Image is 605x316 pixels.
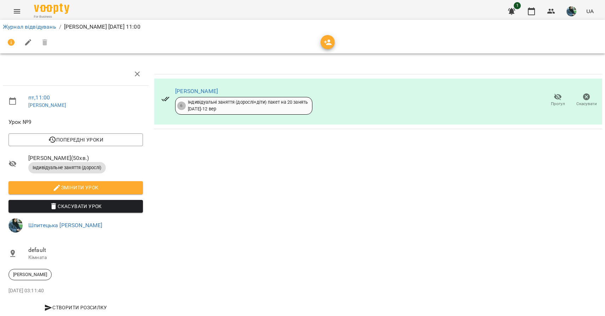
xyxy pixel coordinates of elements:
[8,118,143,126] span: Урок №9
[188,99,308,112] div: Індивідуальні заняття (дорослі+діти) пакет на 20 занять [DATE] - 12 вер
[551,101,565,107] span: Прогул
[8,218,23,232] img: 279930827415d9cea2993728a837c773.jpg
[28,246,143,254] span: default
[28,154,143,162] span: [PERSON_NAME] ( 50 хв. )
[586,7,594,15] span: UA
[64,23,140,31] p: [PERSON_NAME] [DATE] 11:00
[8,301,143,314] button: Створити розсилку
[14,202,137,211] span: Скасувати Урок
[34,15,69,19] span: For Business
[8,287,143,294] p: [DATE] 03:11:40
[28,222,102,229] a: Шпитецька [PERSON_NAME]
[11,303,140,312] span: Створити розсилку
[28,165,106,171] span: Індивідуальне заняття (дорослі)
[14,183,137,192] span: Змінити урок
[543,90,572,110] button: Прогул
[34,4,69,14] img: Voopty Logo
[9,271,51,278] span: [PERSON_NAME]
[59,23,61,31] li: /
[3,23,56,30] a: Журнал відвідувань
[14,136,137,144] span: Попередні уроки
[583,5,597,18] button: UA
[28,102,66,108] a: [PERSON_NAME]
[177,102,186,110] div: 6
[28,254,143,261] p: Кімната
[514,2,521,9] span: 1
[572,90,601,110] button: Скасувати
[3,23,602,31] nav: breadcrumb
[576,101,597,107] span: Скасувати
[566,6,576,16] img: 279930827415d9cea2993728a837c773.jpg
[28,94,50,101] a: пт , 11:00
[8,133,143,146] button: Попередні уроки
[8,181,143,194] button: Змінити урок
[175,88,218,94] a: [PERSON_NAME]
[8,269,52,280] div: [PERSON_NAME]
[8,3,25,20] button: Menu
[8,200,143,213] button: Скасувати Урок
